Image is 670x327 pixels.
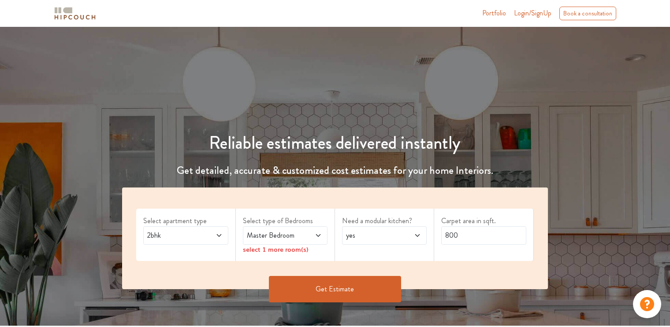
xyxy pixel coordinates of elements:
[53,6,97,21] img: logo-horizontal.svg
[53,4,97,23] span: logo-horizontal.svg
[559,7,616,20] div: Book a consultation
[245,230,303,241] span: Master Bedroom
[243,216,328,226] label: Select type of Bedrooms
[514,8,551,18] span: Login/SignUp
[482,8,506,18] a: Portfolio
[441,226,526,245] input: Enter area sqft
[117,164,553,177] h4: Get detailed, accurate & customized cost estimates for your home Interiors.
[269,276,401,302] button: Get Estimate
[143,216,228,226] label: Select apartment type
[441,216,526,226] label: Carpet area in sqft.
[344,230,402,241] span: yes
[117,132,553,154] h1: Reliable estimates delivered instantly
[342,216,427,226] label: Need a modular kitchen?
[145,230,203,241] span: 2bhk
[243,245,328,254] div: select 1 more room(s)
